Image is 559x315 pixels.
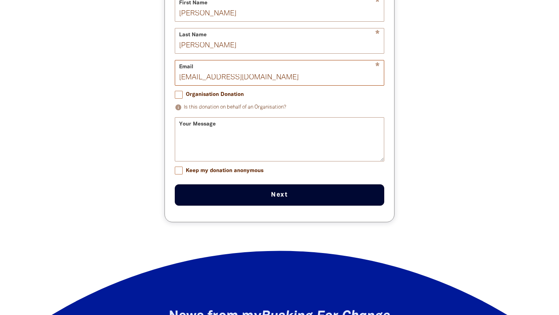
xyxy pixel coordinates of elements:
i: info [175,104,182,111]
input: Organisation Donation [175,91,183,99]
span: Keep my donation anonymous [186,167,264,174]
input: Keep my donation anonymous [175,167,183,174]
p: Is this donation on behalf of an Organisation? [175,103,384,112]
button: Next [175,184,384,206]
span: Organisation Donation [186,91,244,98]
